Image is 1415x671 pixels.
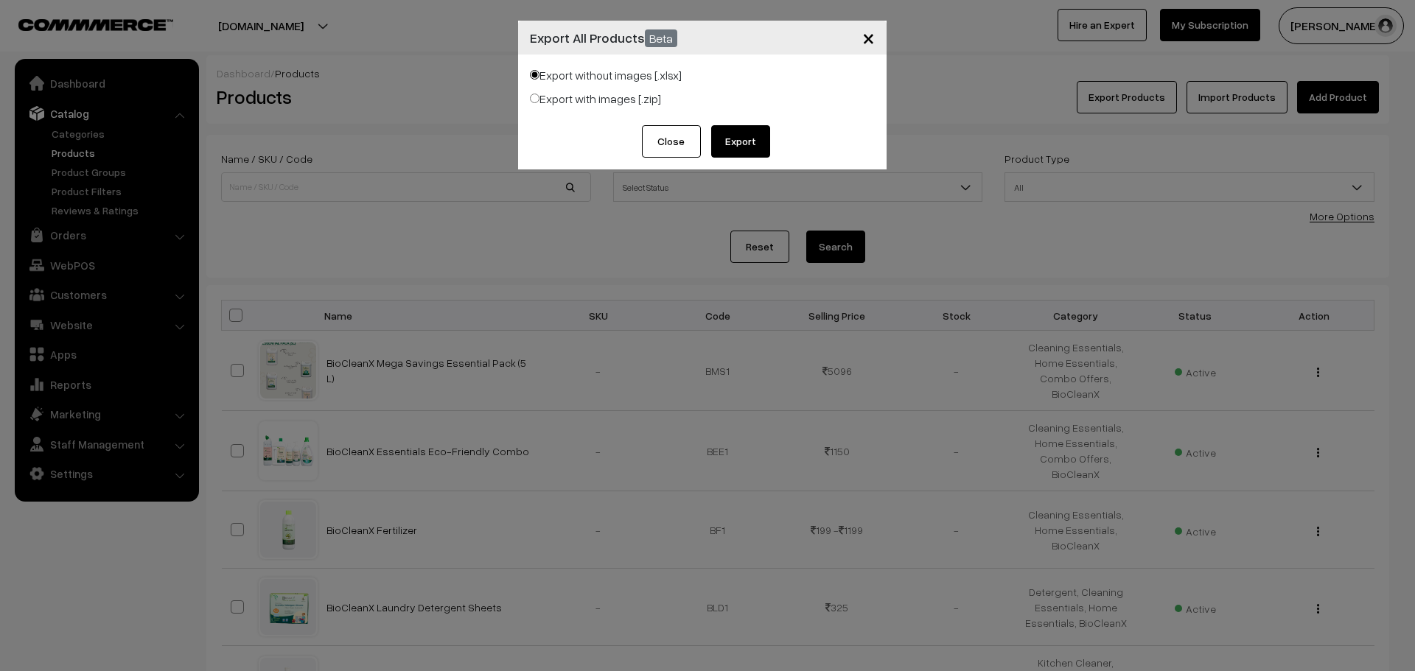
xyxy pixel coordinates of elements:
input: Export without images [.xlsx] [530,70,539,80]
label: Export without images [.xlsx] [530,66,682,84]
button: Close [850,15,887,60]
h4: Export All Products [530,27,678,48]
label: Export with images [.zip] [530,90,661,108]
button: Export [711,125,770,158]
input: Export with images [.zip] [530,94,539,103]
span: Beta [645,29,678,47]
span: × [862,24,875,51]
button: Close [642,125,701,158]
